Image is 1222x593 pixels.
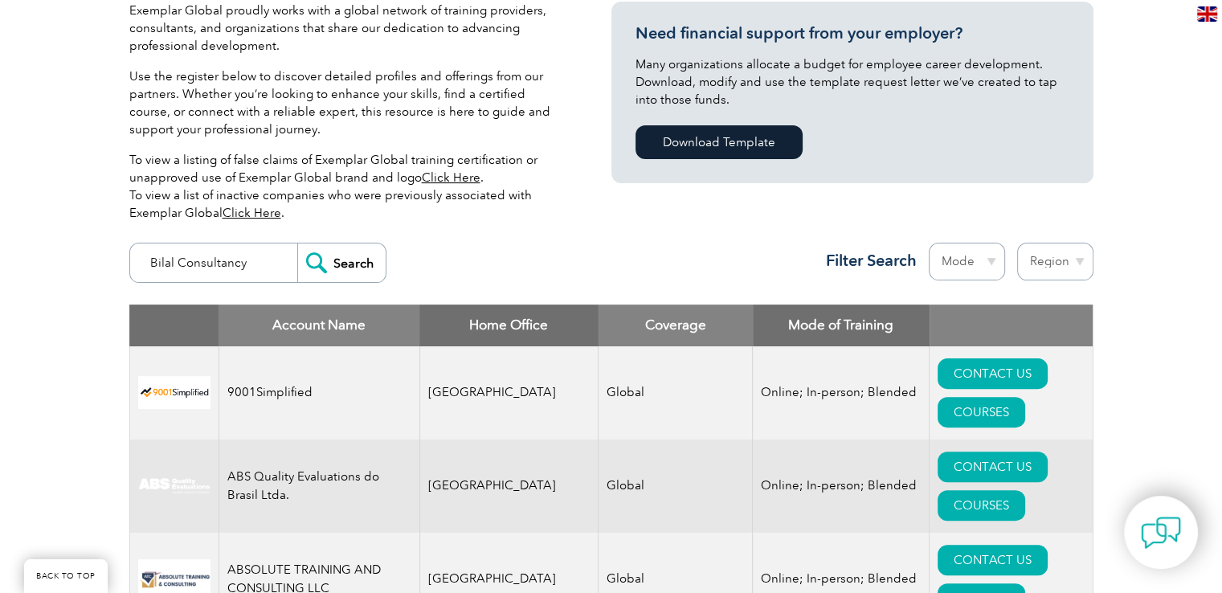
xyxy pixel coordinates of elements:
[938,358,1048,389] a: CONTACT US
[419,346,599,440] td: [GEOGRAPHIC_DATA]
[129,2,563,55] p: Exemplar Global proudly works with a global network of training providers, consultants, and organ...
[223,206,281,220] a: Click Here
[636,55,1069,108] p: Many organizations allocate a budget for employee career development. Download, modify and use th...
[938,545,1048,575] a: CONTACT US
[138,477,210,495] img: c92924ac-d9bc-ea11-a814-000d3a79823d-logo.jpg
[930,305,1093,346] th: : activate to sort column ascending
[219,440,419,533] td: ABS Quality Evaluations do Brasil Ltda.
[816,251,917,271] h3: Filter Search
[24,559,108,593] a: BACK TO TOP
[636,125,803,159] a: Download Template
[753,305,930,346] th: Mode of Training: activate to sort column ascending
[422,170,480,185] a: Click Here
[419,305,599,346] th: Home Office: activate to sort column ascending
[1141,513,1181,553] img: contact-chat.png
[138,376,210,409] img: 37c9c059-616f-eb11-a812-002248153038-logo.png
[753,440,930,533] td: Online; In-person; Blended
[636,23,1069,43] h3: Need financial support from your employer?
[599,440,753,533] td: Global
[419,440,599,533] td: [GEOGRAPHIC_DATA]
[938,452,1048,482] a: CONTACT US
[129,67,563,138] p: Use the register below to discover detailed profiles and offerings from our partners. Whether you...
[938,397,1025,427] a: COURSES
[599,305,753,346] th: Coverage: activate to sort column ascending
[129,151,563,222] p: To view a listing of false claims of Exemplar Global training certification or unapproved use of ...
[219,346,419,440] td: 9001Simplified
[753,346,930,440] td: Online; In-person; Blended
[297,243,386,282] input: Search
[599,346,753,440] td: Global
[938,490,1025,521] a: COURSES
[1197,6,1217,22] img: en
[219,305,419,346] th: Account Name: activate to sort column descending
